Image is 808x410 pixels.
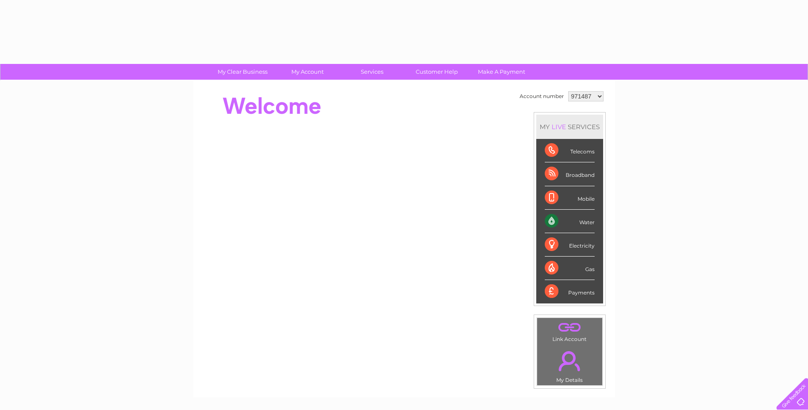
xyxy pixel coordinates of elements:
div: Telecoms [545,139,595,162]
td: My Details [537,344,603,386]
a: . [539,346,600,376]
div: Water [545,210,595,233]
div: LIVE [550,123,568,131]
a: My Clear Business [207,64,278,80]
div: Mobile [545,186,595,210]
a: Customer Help [402,64,472,80]
div: Electricity [545,233,595,257]
a: Services [337,64,407,80]
div: Payments [545,280,595,303]
div: Gas [545,257,595,280]
div: MY SERVICES [536,115,603,139]
td: Account number [518,89,566,104]
a: My Account [272,64,342,80]
td: Link Account [537,318,603,344]
a: . [539,320,600,335]
a: Make A Payment [466,64,537,80]
div: Broadband [545,162,595,186]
